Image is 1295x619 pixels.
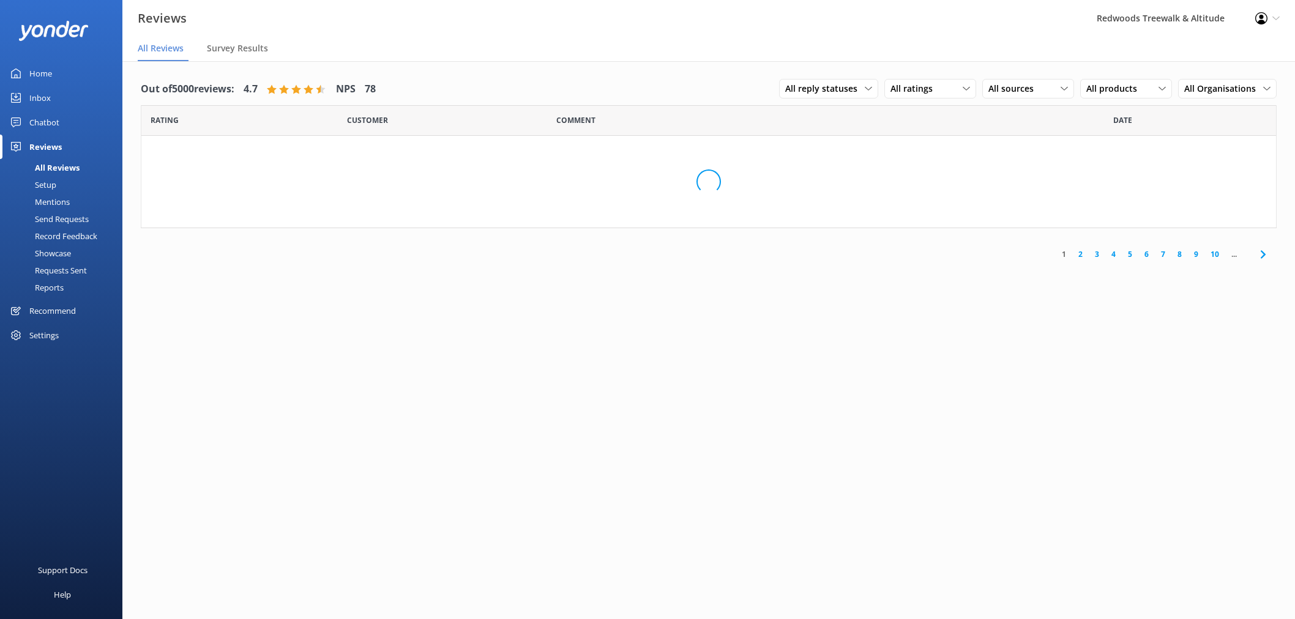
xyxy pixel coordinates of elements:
[1105,248,1122,260] a: 4
[18,21,89,41] img: yonder-white-logo.png
[1184,82,1263,95] span: All Organisations
[988,82,1041,95] span: All sources
[7,210,122,228] a: Send Requests
[1072,248,1089,260] a: 2
[347,114,388,126] span: Date
[1225,248,1243,260] span: ...
[336,81,356,97] h4: NPS
[7,210,89,228] div: Send Requests
[7,228,97,245] div: Record Feedback
[1155,248,1171,260] a: 7
[7,193,122,210] a: Mentions
[7,262,87,279] div: Requests Sent
[1086,82,1144,95] span: All products
[1188,248,1204,260] a: 9
[7,159,122,176] a: All Reviews
[1113,114,1132,126] span: Date
[138,42,184,54] span: All Reviews
[1056,248,1072,260] a: 1
[365,81,376,97] h4: 78
[7,245,122,262] a: Showcase
[29,298,76,323] div: Recommend
[244,81,258,97] h4: 4.7
[1122,248,1138,260] a: 5
[29,323,59,347] div: Settings
[29,86,51,110] div: Inbox
[38,558,88,582] div: Support Docs
[141,81,234,97] h4: Out of 5000 reviews:
[785,82,865,95] span: All reply statuses
[1171,248,1188,260] a: 8
[29,110,59,135] div: Chatbot
[7,279,122,296] a: Reports
[207,42,268,54] span: Survey Results
[1089,248,1105,260] a: 3
[7,176,56,193] div: Setup
[890,82,940,95] span: All ratings
[29,135,62,159] div: Reviews
[7,245,71,262] div: Showcase
[1138,248,1155,260] a: 6
[7,279,64,296] div: Reports
[1204,248,1225,260] a: 10
[29,61,52,86] div: Home
[7,159,80,176] div: All Reviews
[7,228,122,245] a: Record Feedback
[7,193,70,210] div: Mentions
[54,582,71,607] div: Help
[151,114,179,126] span: Date
[138,9,187,28] h3: Reviews
[7,262,122,279] a: Requests Sent
[7,176,122,193] a: Setup
[556,114,595,126] span: Question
